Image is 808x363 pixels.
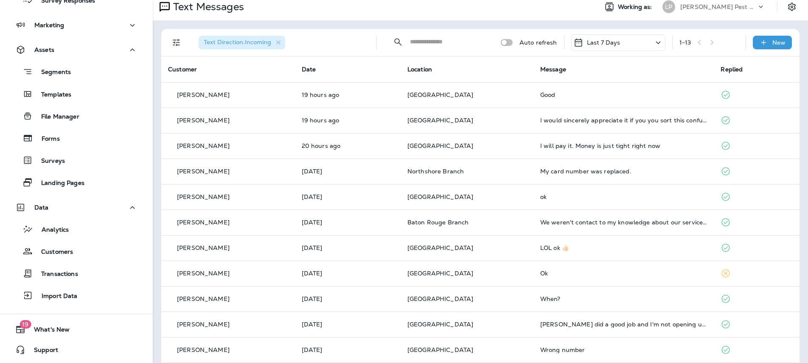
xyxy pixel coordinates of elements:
[34,204,49,211] p: Data
[168,34,185,51] button: Filters
[33,135,60,143] p: Forms
[8,62,144,81] button: Segments
[8,199,144,216] button: Data
[540,142,707,149] div: I will pay it. Money is just tight right now
[721,65,743,73] span: Replied
[33,113,79,121] p: File Manager
[302,295,394,302] p: Sep 9, 2025 11:20 AM
[407,65,432,73] span: Location
[407,142,473,150] span: [GEOGRAPHIC_DATA]
[407,269,473,277] span: [GEOGRAPHIC_DATA]
[540,193,707,200] div: ok
[302,321,394,328] p: Sep 6, 2025 01:23 PM
[170,0,244,13] p: Text Messages
[8,341,144,358] button: Support
[20,320,31,329] span: 19
[199,36,285,49] div: Text Direction:Incoming
[407,320,473,328] span: [GEOGRAPHIC_DATA]
[177,91,230,98] p: [PERSON_NAME]
[302,168,394,175] p: Sep 10, 2025 09:01 AM
[540,65,566,73] span: Message
[34,46,54,53] p: Assets
[302,244,394,251] p: Sep 9, 2025 03:16 PM
[33,292,78,301] p: Import Data
[8,17,144,34] button: Marketing
[407,91,473,99] span: [GEOGRAPHIC_DATA]
[772,39,786,46] p: New
[618,3,654,11] span: Working as:
[540,219,707,226] div: We weren't contact to my knowledge about our services till I reached out, only to be made aware w...
[662,0,675,13] div: LP
[33,179,84,187] p: Landing Pages
[8,41,144,58] button: Assets
[177,219,230,226] p: [PERSON_NAME]
[407,346,473,354] span: [GEOGRAPHIC_DATA]
[407,244,473,252] span: [GEOGRAPHIC_DATA]
[540,168,707,175] div: My card number was replaced.
[680,3,757,10] p: [PERSON_NAME] Pest Control
[8,321,144,338] button: 19What's New
[177,142,230,149] p: [PERSON_NAME]
[302,65,316,73] span: Date
[177,321,230,328] p: [PERSON_NAME]
[177,270,230,277] p: [PERSON_NAME]
[8,242,144,260] button: Customers
[33,157,65,165] p: Surveys
[519,39,557,46] p: Auto refresh
[34,22,64,28] p: Marketing
[33,68,71,77] p: Segments
[302,142,394,149] p: Sep 11, 2025 12:12 PM
[8,264,144,282] button: Transactions
[177,244,230,251] p: [PERSON_NAME]
[33,91,71,99] p: Templates
[8,286,144,304] button: Import Data
[540,321,707,328] div: Josh did a good job and I'm not opening up a google account. I will tip him next time. Thanks.
[33,248,73,256] p: Customers
[25,346,58,357] span: Support
[407,218,469,226] span: Baton Rouge Branch
[540,346,707,353] div: Wrong number
[302,193,394,200] p: Sep 9, 2025 06:37 PM
[407,116,473,124] span: [GEOGRAPHIC_DATA]
[302,117,394,124] p: Sep 11, 2025 01:19 PM
[540,91,707,98] div: Good
[177,295,230,302] p: [PERSON_NAME]
[302,91,394,98] p: Sep 11, 2025 01:19 PM
[8,220,144,238] button: Analytics
[33,270,78,278] p: Transactions
[540,117,707,124] div: I would sincerely appreciate it if you you sort this confusion out. This bill has been paid. Than...
[540,270,707,277] div: Ok
[302,270,394,277] p: Sep 9, 2025 12:26 PM
[25,326,70,336] span: What's New
[407,193,473,201] span: [GEOGRAPHIC_DATA]
[302,219,394,226] p: Sep 9, 2025 03:56 PM
[390,34,407,51] button: Collapse Search
[33,226,69,234] p: Analytics
[177,117,230,124] p: [PERSON_NAME]
[168,65,197,73] span: Customer
[407,167,464,175] span: Northshore Branch
[204,38,271,46] span: Text Direction : Incoming
[8,129,144,147] button: Forms
[302,346,394,353] p: Sep 6, 2025 10:24 AM
[8,85,144,103] button: Templates
[587,39,620,46] p: Last 7 Days
[177,193,230,200] p: [PERSON_NAME]
[8,151,144,169] button: Surveys
[8,107,144,125] button: File Manager
[177,346,230,353] p: [PERSON_NAME]
[407,295,473,303] span: [GEOGRAPHIC_DATA]
[540,295,707,302] div: When?
[177,168,230,175] p: [PERSON_NAME]
[8,173,144,191] button: Landing Pages
[679,39,691,46] div: 1 - 13
[540,244,707,251] div: LOL ok 👍🏻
